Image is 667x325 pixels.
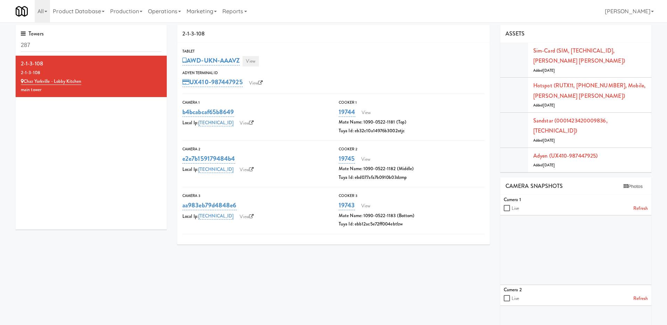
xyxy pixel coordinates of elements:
div: Cooker 3 [339,192,485,199]
a: aa983eb79d4848e6 [182,200,237,210]
a: [TECHNICAL_ID] [198,213,233,220]
a: View [358,108,374,118]
div: Tuya Id: ebb12ac5e72ff004ebtlzw [339,220,485,229]
input: Search towers [21,39,162,52]
span: Added [533,162,555,168]
a: 19745 [339,154,355,164]
div: Local Ip: [182,165,328,175]
div: main tower [21,86,162,94]
div: Camera 3 [182,192,328,199]
div: Camera 1 [504,196,648,204]
div: Cooker 2 [339,146,485,153]
a: 19743 [339,200,355,210]
a: View [358,201,374,211]
div: Cooker 1 [339,99,485,106]
span: ASSETS [505,30,525,38]
span: Added [533,103,555,108]
div: Mate Name: 1090-0522-1182 (Middle) [339,165,485,173]
span: [DATE] [543,68,555,73]
a: Sim-card (SIM, [TECHNICAL_ID], [PERSON_NAME] [PERSON_NAME]) [533,47,625,65]
a: Refresh [633,294,648,303]
div: Tuya Id: ebd077afa7b0910b03dzmp [339,173,485,182]
span: [DATE] [543,103,555,108]
a: UX410-987447925 [182,77,243,87]
div: Adyen Terminal Id [182,70,485,77]
span: Added [533,138,555,143]
a: Refresh [633,204,648,213]
div: Camera 2 [182,146,328,153]
a: [TECHNICAL_ID] [198,166,233,173]
a: View [246,78,266,88]
a: AWD-UKN-AAAVZ [182,56,240,65]
span: Towers [21,30,44,38]
div: Local Ip: [182,118,328,128]
a: Chaz Yorkville - Lobby Kitchen [21,78,81,85]
div: Tuya Id: eb32c10a14976b3002otjc [339,127,485,135]
li: 2-1-3-1082-1-3-108 Chaz Yorkville - Lobby Kitchenmain tower [16,56,167,97]
div: Tablet [182,48,485,55]
a: View [236,212,257,222]
div: 2-1-3-108 [21,58,162,69]
div: Mate Name: 1090-0522-1183 (Bottom) [339,212,485,220]
a: 19744 [339,107,355,117]
div: Mate Name: 1090-0522-1181 (Top) [339,118,485,127]
div: 2-1-3-108 [177,25,490,43]
a: Sandstar (0001423420009836, [TECHNICAL_ID]) [533,117,608,135]
span: Added [533,68,555,73]
div: Camera 1 [182,99,328,106]
label: Live [512,204,519,213]
a: View [236,118,257,128]
div: Camera 2 [504,286,648,294]
a: b4bcabcaf65b8649 [182,107,234,117]
div: 2-1-3-108 [21,69,162,77]
a: View [358,154,374,165]
img: Micromart [16,5,28,17]
a: View [242,56,258,66]
label: Live [512,294,519,303]
button: Photos [620,181,646,192]
a: Adyen (UX410-987447925) [533,152,598,160]
a: e2e7b159179484b4 [182,154,235,164]
span: CAMERA SNAPSHOTS [505,182,563,190]
div: Local Ip: [182,212,328,222]
a: [TECHNICAL_ID] [198,119,233,126]
a: View [236,165,257,175]
a: Hotspot (RUTX11, [PHONE_NUMBER], Mobile, [PERSON_NAME] [PERSON_NAME]) [533,81,645,100]
span: [DATE] [543,138,555,143]
span: [DATE] [543,162,555,168]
